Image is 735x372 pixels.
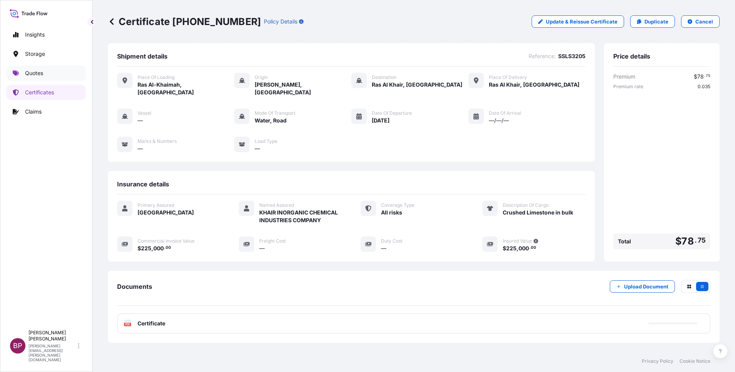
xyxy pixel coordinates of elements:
[25,89,54,96] p: Certificates
[681,15,720,28] button: Cancel
[680,358,710,364] a: Cookie Notice
[624,283,668,290] p: Upload Document
[7,27,86,42] a: Insights
[138,320,165,327] span: Certificate
[529,246,530,249] span: .
[697,74,704,79] span: 78
[138,110,151,116] span: Vessel
[519,246,529,251] span: 000
[29,344,76,362] p: [PERSON_NAME][EMAIL_ADDRESS][PERSON_NAME][DOMAIN_NAME]
[138,145,143,152] span: —
[138,117,143,124] span: —
[25,31,45,39] p: Insights
[255,74,268,80] span: Origin
[255,81,351,96] span: [PERSON_NAME], [GEOGRAPHIC_DATA]
[503,246,506,251] span: $
[698,84,710,90] span: 0.035
[372,81,462,89] span: Ras Al Khair, [GEOGRAPHIC_DATA]
[698,238,706,243] span: 75
[618,238,631,245] span: Total
[138,202,174,208] span: Primary Assured
[489,110,521,116] span: Date of Arrival
[381,238,403,244] span: Duty Cost
[630,15,675,28] a: Duplicate
[706,75,710,77] span: 75
[117,52,168,60] span: Shipment details
[644,18,668,25] p: Duplicate
[255,117,287,124] span: Water, Road
[255,145,260,152] span: —
[13,342,22,350] span: BP
[25,108,42,116] p: Claims
[138,138,177,144] span: Marks & Numbers
[613,84,643,90] span: Premium rate
[255,138,277,144] span: Load Type
[7,85,86,100] a: Certificates
[381,245,386,252] span: —
[489,81,579,89] span: Ras Al Khair, [GEOGRAPHIC_DATA]
[153,246,164,251] span: 000
[259,209,342,224] span: KHAIR INORGANIC CHEMICAL INDUSTRIES COMPANY
[506,246,517,251] span: 225
[255,110,295,116] span: Mode of Transport
[259,202,294,208] span: Named Assured
[117,283,152,290] span: Documents
[259,245,265,252] span: —
[372,74,396,80] span: Destination
[681,236,693,246] span: 78
[164,246,165,249] span: .
[694,74,697,79] span: $
[642,358,673,364] a: Privacy Policy
[610,280,675,293] button: Upload Document
[503,238,532,244] span: Insured Value
[613,52,650,60] span: Price details
[25,50,45,58] p: Storage
[489,74,527,80] span: Place of Delivery
[7,46,86,62] a: Storage
[558,52,586,60] span: SSLS3205
[372,110,412,116] span: Date of Departure
[529,52,556,60] span: Reference :
[138,238,195,244] span: Commercial Invoice Value
[25,69,43,77] p: Quotes
[7,104,86,119] a: Claims
[125,323,130,326] text: PDF
[381,209,402,216] span: All risks
[372,117,389,124] span: [DATE]
[381,202,414,208] span: Coverage Type
[531,246,536,249] span: 00
[259,238,286,244] span: Freight Cost
[151,246,153,251] span: ,
[532,15,624,28] a: Update & Reissue Certificate
[695,238,697,243] span: .
[517,246,519,251] span: ,
[704,75,705,77] span: .
[503,209,573,216] span: Crushed Limestone in bulk
[546,18,618,25] p: Update & Reissue Certificate
[695,18,713,25] p: Cancel
[613,73,635,80] span: Premium
[29,330,76,342] p: [PERSON_NAME] [PERSON_NAME]
[503,202,549,208] span: Description Of Cargo
[166,246,171,249] span: 00
[138,209,194,216] span: [GEOGRAPHIC_DATA]
[117,180,169,188] span: Insurance details
[264,18,297,25] p: Policy Details
[138,246,141,251] span: $
[138,81,234,96] span: Ras Al-Khaimah, [GEOGRAPHIC_DATA]
[108,15,261,28] p: Certificate [PHONE_NUMBER]
[489,117,509,124] span: —/—/—
[7,65,86,81] a: Quotes
[141,246,151,251] span: 225
[138,74,175,80] span: Place of Loading
[675,236,681,246] span: $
